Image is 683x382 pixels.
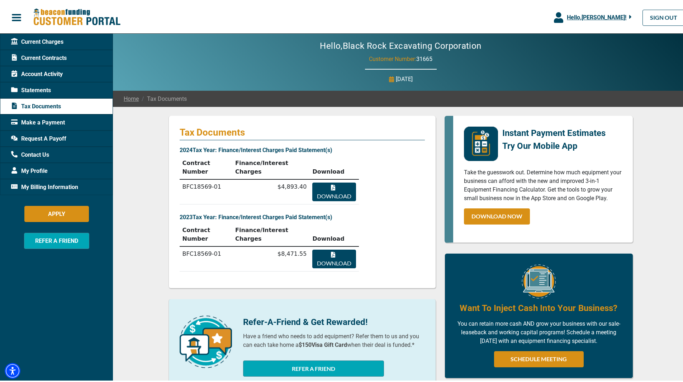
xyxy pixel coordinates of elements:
[464,125,498,160] img: mobile-app-logo.png
[24,231,89,247] button: REFER A FRIEND
[232,245,309,270] td: $8,471.55
[232,155,309,178] th: Finance/Interest Charges
[460,301,617,313] h4: Want To Inject Cash Into Your Business?
[502,138,606,151] p: Try Our Mobile App
[456,318,622,344] p: You can retain more cash AND grow your business with our sale-leaseback and working capital progr...
[309,155,359,178] th: Download
[312,181,356,200] button: Download
[124,93,139,102] a: Home
[11,101,61,109] span: Tax Documents
[567,13,626,19] span: Hello, [PERSON_NAME] !
[5,362,20,377] div: Accessibility Menu
[11,52,67,61] span: Current Contracts
[243,314,425,327] p: Refer-A-Friend & Get Rewarded!
[396,74,413,82] p: [DATE]
[464,167,622,201] p: Take the guesswork out. Determine how much equipment your business can afford with the new and im...
[11,133,66,142] span: Request A Payoff
[522,263,556,297] img: Equipment Financing Online Image
[11,69,63,77] span: Account Activity
[24,204,89,221] button: APPLY
[180,125,425,137] p: Tax Documents
[33,7,120,25] img: Beacon Funding Customer Portal Logo
[139,93,187,102] span: Tax Documents
[180,178,232,203] td: BFC18569-01
[298,39,503,50] h2: Hello, Black Rock Excavating Corporation
[416,54,432,61] span: 31665
[243,359,384,375] button: REFER A FRIEND
[502,125,606,138] p: Instant Payment Estimates
[11,181,78,190] span: My Billing Information
[11,36,63,45] span: Current Charges
[232,222,309,245] th: Finance/Interest Charges
[180,245,232,270] td: BFC18569-01
[494,350,584,366] a: SCHEDULE MEETING
[11,117,65,126] span: Make a Payment
[309,222,359,245] th: Download
[464,207,530,223] a: DOWNLOAD NOW
[180,212,425,220] p: 2023 Tax Year: Finance/Interest Charges Paid Statement(s)
[11,165,48,174] span: My Profile
[232,178,309,203] td: $4,893.40
[243,331,425,348] p: Have a friend who needs to add equipment? Refer them to us and you can each take home a when thei...
[180,155,232,178] th: Contract Number
[180,314,232,367] img: refer-a-friend-icon.png
[369,54,416,61] span: Customer Number:
[180,145,425,153] p: 2024 Tax Year: Finance/Interest Charges Paid Statement(s)
[11,149,49,158] span: Contact Us
[11,85,51,93] span: Statements
[312,248,356,267] button: Download
[180,222,232,245] th: Contract Number
[299,340,347,347] b: $150 Visa Gift Card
